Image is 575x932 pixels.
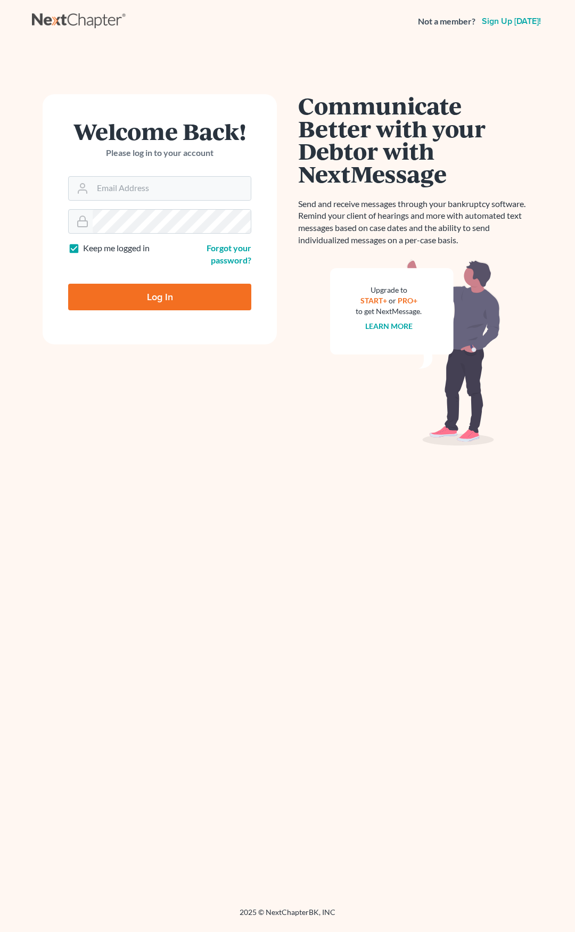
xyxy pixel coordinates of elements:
a: START+ [360,296,387,305]
div: 2025 © NextChapterBK, INC [32,907,543,926]
input: Email Address [93,177,251,200]
p: Please log in to your account [68,147,251,159]
a: Sign up [DATE]! [480,17,543,26]
a: Forgot your password? [207,243,251,265]
h1: Welcome Back! [68,120,251,143]
p: Send and receive messages through your bankruptcy software. Remind your client of hearings and mo... [298,198,532,246]
h1: Communicate Better with your Debtor with NextMessage [298,94,532,185]
span: or [389,296,396,305]
img: nextmessage_bg-59042aed3d76b12b5cd301f8e5b87938c9018125f34e5fa2b7a6b67550977c72.svg [330,259,500,446]
strong: Not a member? [418,15,475,28]
div: Upgrade to [356,285,422,295]
a: Learn more [365,321,413,331]
input: Log In [68,284,251,310]
label: Keep me logged in [83,242,150,254]
a: PRO+ [398,296,417,305]
div: to get NextMessage. [356,306,422,317]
